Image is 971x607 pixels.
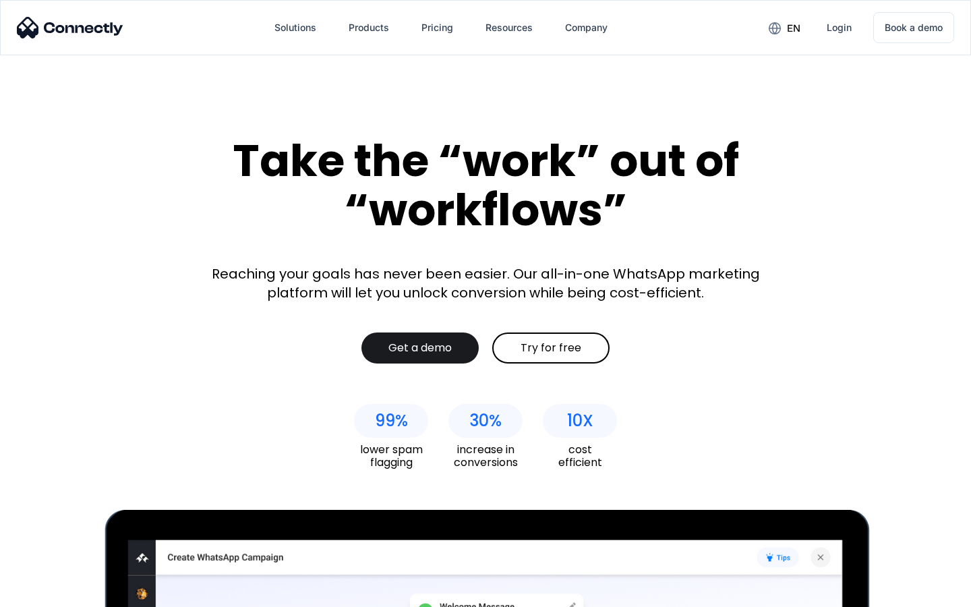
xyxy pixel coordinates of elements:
[787,19,800,38] div: en
[354,443,428,469] div: lower spam flagging
[521,341,581,355] div: Try for free
[411,11,464,44] a: Pricing
[27,583,81,602] ul: Language list
[388,341,452,355] div: Get a demo
[816,11,862,44] a: Login
[827,18,852,37] div: Login
[567,411,593,430] div: 10X
[492,333,610,364] a: Try for free
[375,411,408,430] div: 99%
[361,333,479,364] a: Get a demo
[202,264,769,302] div: Reaching your goals has never been easier. Our all-in-one WhatsApp marketing platform will let yo...
[486,18,533,37] div: Resources
[469,411,502,430] div: 30%
[565,18,608,37] div: Company
[274,18,316,37] div: Solutions
[17,17,123,38] img: Connectly Logo
[873,12,954,43] a: Book a demo
[13,583,81,602] aside: Language selected: English
[543,443,617,469] div: cost efficient
[182,136,789,234] div: Take the “work” out of “workflows”
[448,443,523,469] div: increase in conversions
[421,18,453,37] div: Pricing
[349,18,389,37] div: Products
